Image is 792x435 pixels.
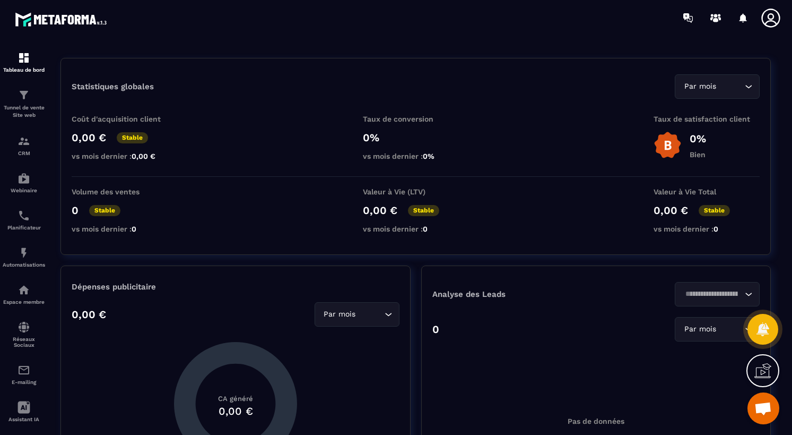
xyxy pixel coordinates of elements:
[18,364,30,377] img: email
[675,74,760,99] div: Search for option
[18,52,30,64] img: formation
[3,44,45,81] a: formationformationTableau de bord
[3,262,45,268] p: Automatisations
[3,356,45,393] a: emailemailE-mailing
[321,309,358,320] span: Par mois
[72,82,154,91] p: Statistiques globales
[18,209,30,222] img: scheduler
[699,205,730,216] p: Stable
[132,152,155,160] span: 0,00 €
[72,152,178,160] p: vs mois dernier :
[654,204,688,217] p: 0,00 €
[3,393,45,430] a: Assistant IA
[18,89,30,101] img: formation
[3,164,45,201] a: automationsautomationsWebinaire
[72,225,178,233] p: vs mois dernier :
[690,150,706,159] p: Bien
[654,131,682,159] img: b-badge-o.b3b20ee6.svg
[423,152,434,160] span: 0%
[72,115,178,123] p: Coût d'acquisition client
[408,205,439,216] p: Stable
[3,336,45,348] p: Réseaux Sociaux
[568,417,624,425] p: Pas de données
[3,104,45,119] p: Tunnel de vente Site web
[18,172,30,185] img: automations
[72,187,178,196] p: Volume des ventes
[682,323,718,335] span: Par mois
[682,288,742,300] input: Search for option
[72,282,399,292] p: Dépenses publicitaire
[72,131,106,144] p: 0,00 €
[18,135,30,148] img: formation
[3,187,45,193] p: Webinaire
[363,152,469,160] p: vs mois dernier :
[315,302,399,327] div: Search for option
[3,416,45,422] p: Assistant IA
[363,187,469,196] p: Valeur à Vie (LTV)
[690,132,706,145] p: 0%
[3,299,45,305] p: Espace membre
[363,115,469,123] p: Taux de conversion
[432,323,439,336] p: 0
[3,379,45,385] p: E-mailing
[3,67,45,73] p: Tableau de bord
[3,225,45,231] p: Planificateur
[363,204,397,217] p: 0,00 €
[654,225,760,233] p: vs mois dernier :
[675,282,760,306] div: Search for option
[72,308,106,321] p: 0,00 €
[18,246,30,259] img: automations
[654,187,760,196] p: Valeur à Vie Total
[654,115,760,123] p: Taux de satisfaction client
[15,10,110,29] img: logo
[3,201,45,238] a: schedulerschedulerPlanificateur
[18,284,30,296] img: automations
[713,225,718,233] span: 0
[3,276,45,313] a: automationsautomationsEspace membre
[117,132,148,143] p: Stable
[675,317,760,342] div: Search for option
[3,150,45,156] p: CRM
[682,81,718,92] span: Par mois
[3,313,45,356] a: social-networksocial-networkRéseaux Sociaux
[363,225,469,233] p: vs mois dernier :
[132,225,136,233] span: 0
[72,204,79,217] p: 0
[3,238,45,276] a: automationsautomationsAutomatisations
[358,309,382,320] input: Search for option
[718,81,742,92] input: Search for option
[363,131,469,144] p: 0%
[89,205,120,216] p: Stable
[423,225,428,233] span: 0
[3,81,45,127] a: formationformationTunnel de vente Site web
[718,323,742,335] input: Search for option
[432,289,596,299] p: Analyse des Leads
[747,393,779,424] div: Ouvrir le chat
[18,321,30,334] img: social-network
[3,127,45,164] a: formationformationCRM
